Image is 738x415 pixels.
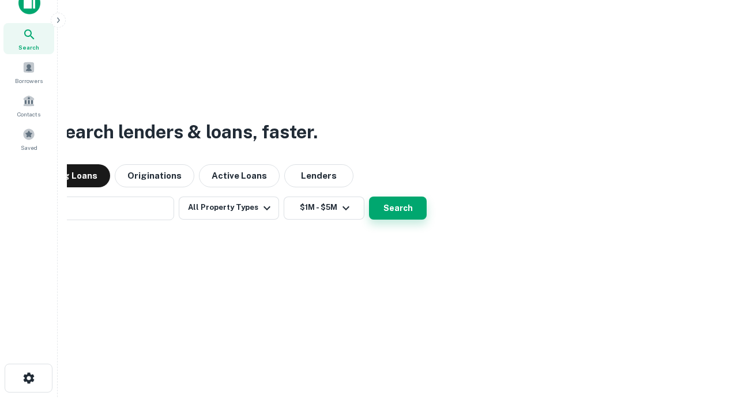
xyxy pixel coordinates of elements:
[21,143,37,152] span: Saved
[680,323,738,378] iframe: Chat Widget
[3,56,54,88] a: Borrowers
[17,110,40,119] span: Contacts
[284,197,364,220] button: $1M - $5M
[369,197,427,220] button: Search
[18,43,39,52] span: Search
[52,118,318,146] h3: Search lenders & loans, faster.
[179,197,279,220] button: All Property Types
[15,76,43,85] span: Borrowers
[284,164,353,187] button: Lenders
[3,123,54,154] a: Saved
[115,164,194,187] button: Originations
[199,164,280,187] button: Active Loans
[3,90,54,121] a: Contacts
[3,23,54,54] a: Search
